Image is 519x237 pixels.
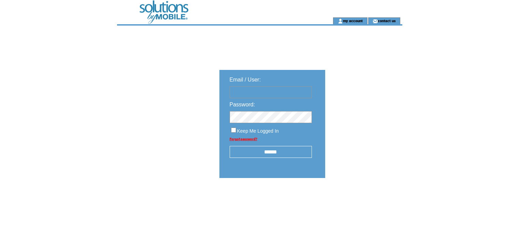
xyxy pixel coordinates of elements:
img: transparent.png [345,195,379,204]
span: Password: [230,102,255,107]
a: Forgot password? [230,137,257,141]
a: contact us [378,18,396,23]
span: Keep Me Logged In [237,128,279,134]
span: Email / User: [230,77,261,83]
img: account_icon.gif [338,18,343,24]
a: my account [343,18,363,23]
img: contact_us_icon.gif [373,18,378,24]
